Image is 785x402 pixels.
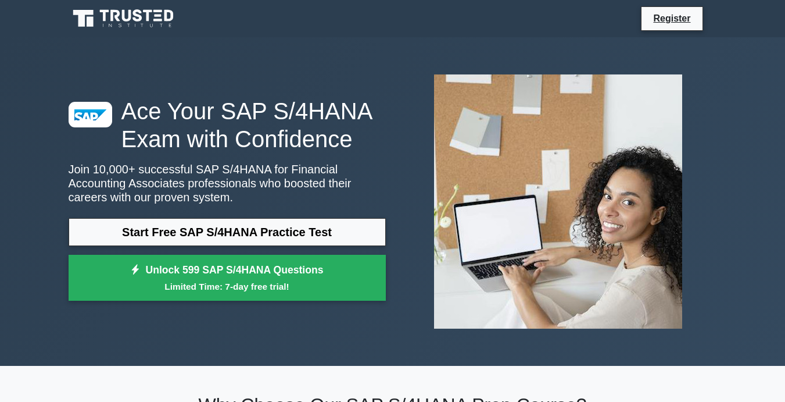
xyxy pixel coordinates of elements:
[83,280,371,293] small: Limited Time: 7-day free trial!
[646,11,697,26] a: Register
[69,97,386,153] h1: Ace Your SAP S/4HANA Exam with Confidence
[69,255,386,301] a: Unlock 599 SAP S/4HANA QuestionsLimited Time: 7-day free trial!
[69,162,386,204] p: Join 10,000+ successful SAP S/4HANA for Financial Accounting Associates professionals who boosted...
[69,218,386,246] a: Start Free SAP S/4HANA Practice Test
